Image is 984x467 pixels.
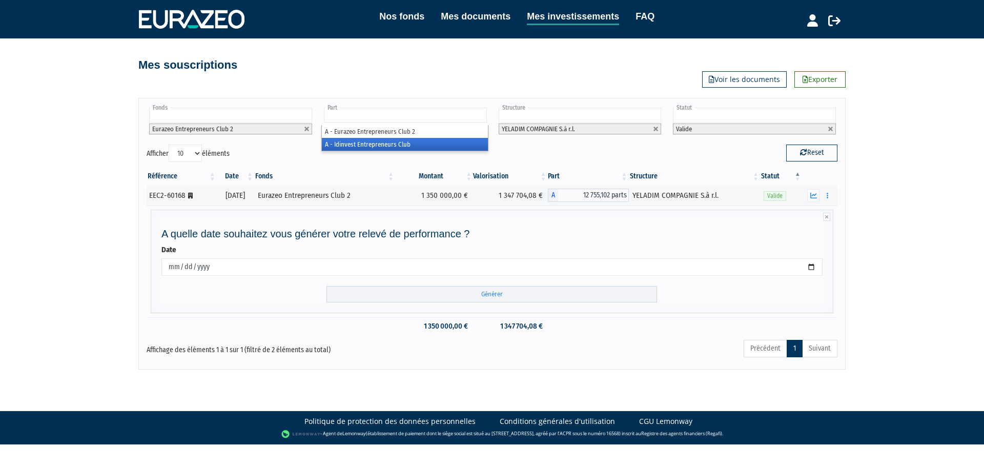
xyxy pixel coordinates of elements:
a: Politique de protection des données personnelles [304,416,476,427]
i: [Français] Personne morale [188,193,193,199]
div: - Agent de (établissement de paiement dont le siège social est situé au [STREET_ADDRESS], agréé p... [10,429,974,439]
th: Statut : activer pour trier la colonne par ordre d&eacute;croissant [760,168,802,185]
a: Mes documents [441,9,510,24]
input: Générer [326,286,657,303]
div: Eurazeo Entrepreneurs Club 2 [258,190,392,201]
th: Structure: activer pour trier la colonne par ordre croissant [629,168,761,185]
th: Fonds: activer pour trier la colonne par ordre croissant [254,168,395,185]
span: 12 755,102 parts [558,189,629,202]
div: A - Eurazeo Entrepreneurs Club 2 [548,189,629,202]
a: FAQ [635,9,654,24]
th: Valorisation: activer pour trier la colonne par ordre croissant [473,168,547,185]
select: Afficheréléments [169,145,202,162]
span: Eurazeo Entrepreneurs Club 2 [152,125,233,133]
a: 1 [787,340,803,357]
th: Part: activer pour trier la colonne par ordre croissant [548,168,629,185]
img: 1732889491-logotype_eurazeo_blanc_rvb.png [139,10,244,28]
label: Date [161,245,176,255]
td: 1 347 704,08 € [473,317,547,335]
div: Affichage des éléments 1 à 1 sur 1 (filtré de 2 éléments au total) [147,339,425,355]
td: 1 350 000,00 € [395,317,473,335]
th: Référence : activer pour trier la colonne par ordre croissant [147,168,217,185]
a: Exporter [794,71,846,88]
a: Conditions générales d'utilisation [500,416,615,427]
th: Montant: activer pour trier la colonne par ordre croissant [395,168,473,185]
label: Afficher éléments [147,145,230,162]
div: [DATE] [220,190,251,201]
td: 1 350 000,00 € [395,185,473,206]
a: Nos fonds [379,9,424,24]
div: YELADIM COMPAGNIE S.à r.l. [632,190,757,201]
img: logo-lemonway.png [281,429,321,439]
div: EEC2-60168 [149,190,213,201]
li: A - Eurazeo Entrepreneurs Club 2 [322,125,488,138]
li: A - Idinvest Entrepreneurs Club [322,138,488,151]
th: Date: activer pour trier la colonne par ordre croissant [217,168,254,185]
a: Lemonway [342,430,366,437]
a: Précédent [744,340,787,357]
span: A [548,189,558,202]
h4: Mes souscriptions [138,59,237,71]
span: Valide [676,125,692,133]
span: Valide [764,191,786,201]
a: Registre des agents financiers (Regafi) [641,430,722,437]
button: Reset [786,145,837,161]
span: YELADIM COMPAGNIE S.à r.l. [502,125,575,133]
td: 1 347 704,08 € [473,185,547,206]
a: Suivant [802,340,837,357]
a: CGU Lemonway [639,416,692,427]
h4: A quelle date souhaitez vous générer votre relevé de performance ? [161,228,823,239]
a: Mes investissements [527,9,619,25]
a: Voir les documents [702,71,787,88]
